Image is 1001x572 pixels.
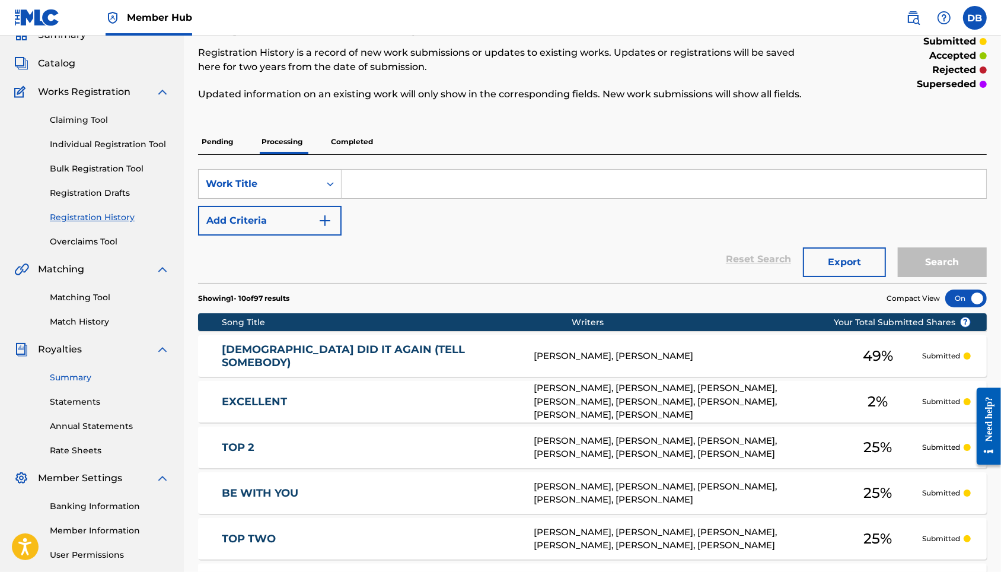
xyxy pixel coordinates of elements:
[534,382,833,422] div: [PERSON_NAME], [PERSON_NAME], [PERSON_NAME], [PERSON_NAME], [PERSON_NAME], [PERSON_NAME], [PERSON...
[50,236,170,248] a: Overclaims Tool
[38,56,75,71] span: Catalog
[968,375,1001,478] iframe: Resource Center
[534,349,833,363] div: [PERSON_NAME], [PERSON_NAME]
[14,56,75,71] a: CatalogCatalog
[50,371,170,384] a: Summary
[922,442,960,453] p: Submitted
[155,471,170,485] img: expand
[155,262,170,277] img: expand
[50,211,170,224] a: Registration History
[50,396,170,408] a: Statements
[106,11,120,25] img: Top Rightsholder
[901,6,925,30] a: Public Search
[572,316,871,329] div: Writers
[127,11,192,24] span: Member Hub
[14,471,28,485] img: Member Settings
[50,420,170,433] a: Annual Statements
[50,500,170,513] a: Banking Information
[922,488,960,498] p: Submitted
[155,342,170,357] img: expand
[922,533,960,544] p: Submitted
[50,291,170,304] a: Matching Tool
[198,129,237,154] p: Pending
[50,444,170,457] a: Rate Sheets
[50,187,170,199] a: Registration Drafts
[50,316,170,328] a: Match History
[50,525,170,537] a: Member Information
[38,85,130,99] span: Works Registration
[863,482,892,504] span: 25 %
[922,351,960,361] p: Submitted
[14,85,30,99] img: Works Registration
[863,345,893,367] span: 49 %
[834,316,971,329] span: Your Total Submitted Shares
[198,87,805,101] p: Updated information on an existing work will only show in the corresponding fields. New work subm...
[803,247,886,277] button: Export
[222,441,518,455] a: TOP 2
[868,391,888,412] span: 2 %
[198,206,342,236] button: Add Criteria
[222,395,518,409] a: EXCELLENT
[917,77,976,91] p: superseded
[14,262,29,277] img: Matching
[155,85,170,99] img: expand
[198,293,289,304] p: Showing 1 - 10 of 97 results
[863,437,892,458] span: 25 %
[534,526,833,552] div: [PERSON_NAME], [PERSON_NAME], [PERSON_NAME], [PERSON_NAME], [PERSON_NAME], [PERSON_NAME]
[198,169,987,283] form: Search Form
[198,46,805,74] p: Registration History is a record of new work submissions or updates to existing works. Updates or...
[887,293,940,304] span: Compact View
[222,487,518,500] a: BE WITH YOU
[327,129,377,154] p: Completed
[932,6,956,30] div: Help
[937,11,951,25] img: help
[14,9,60,26] img: MLC Logo
[963,6,987,30] div: User Menu
[50,114,170,126] a: Claiming Tool
[14,56,28,71] img: Catalog
[932,63,976,77] p: rejected
[222,343,518,370] a: [DEMOGRAPHIC_DATA] DID IT AGAIN (TELL SOMEBODY)
[318,214,332,228] img: 9d2ae6d4665cec9f34b9.svg
[258,129,306,154] p: Processing
[14,28,86,42] a: SummarySummary
[206,177,313,191] div: Work Title
[50,549,170,561] a: User Permissions
[222,316,572,329] div: Song Title
[38,471,122,485] span: Member Settings
[863,528,892,549] span: 25 %
[534,434,833,461] div: [PERSON_NAME], [PERSON_NAME], [PERSON_NAME], [PERSON_NAME], [PERSON_NAME], [PERSON_NAME]
[50,163,170,175] a: Bulk Registration Tool
[961,317,970,327] span: ?
[534,480,833,507] div: [PERSON_NAME], [PERSON_NAME], [PERSON_NAME], [PERSON_NAME], [PERSON_NAME]
[222,532,518,546] a: TOP TWO
[14,342,28,357] img: Royalties
[922,396,960,407] p: Submitted
[38,342,82,357] span: Royalties
[38,262,84,277] span: Matching
[906,11,920,25] img: search
[923,34,976,49] p: submitted
[929,49,976,63] p: accepted
[50,138,170,151] a: Individual Registration Tool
